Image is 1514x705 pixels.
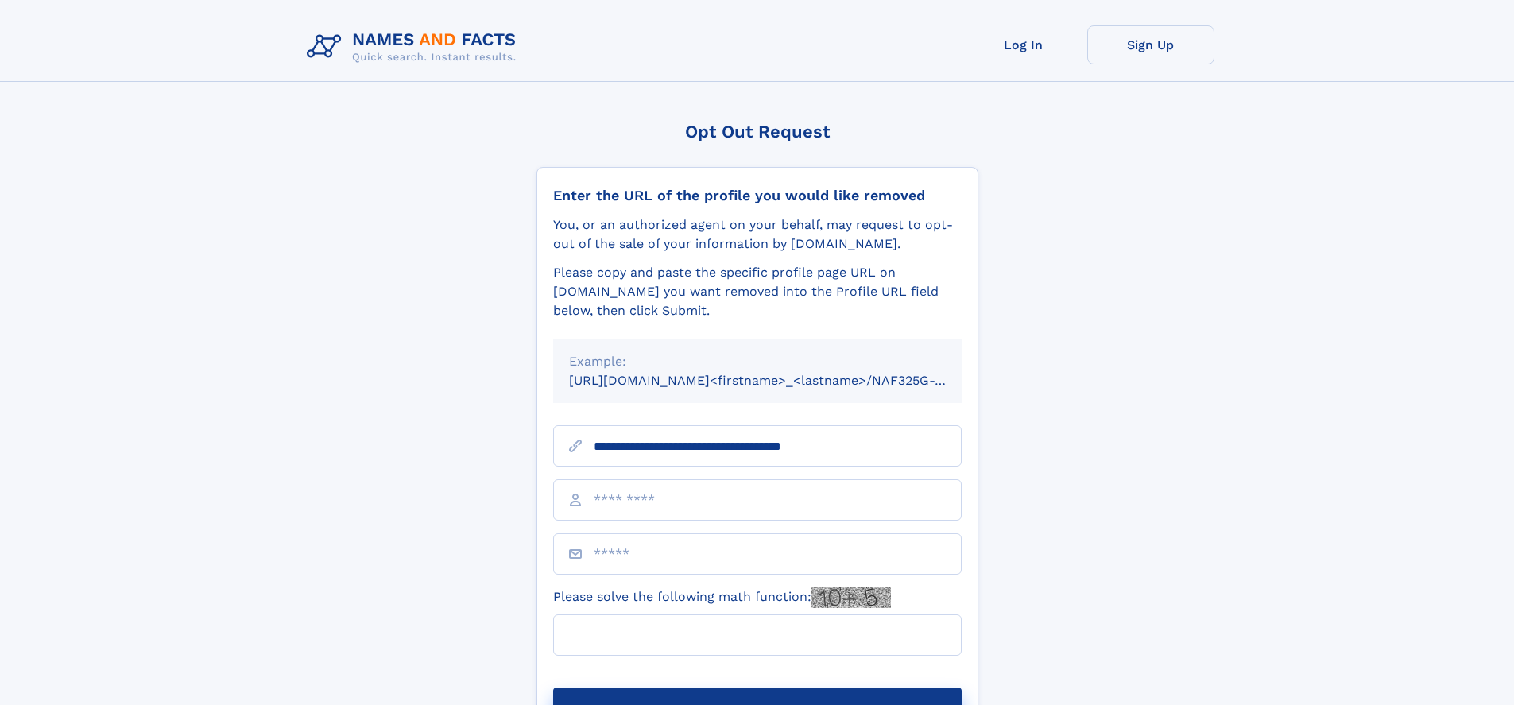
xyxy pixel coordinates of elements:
a: Log In [960,25,1087,64]
div: Please copy and paste the specific profile page URL on [DOMAIN_NAME] you want removed into the Pr... [553,263,962,320]
div: Example: [569,352,946,371]
div: Opt Out Request [536,122,978,141]
div: Enter the URL of the profile you would like removed [553,187,962,204]
img: Logo Names and Facts [300,25,529,68]
a: Sign Up [1087,25,1214,64]
label: Please solve the following math function: [553,587,891,608]
small: [URL][DOMAIN_NAME]<firstname>_<lastname>/NAF325G-xxxxxxxx [569,373,992,388]
div: You, or an authorized agent on your behalf, may request to opt-out of the sale of your informatio... [553,215,962,254]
